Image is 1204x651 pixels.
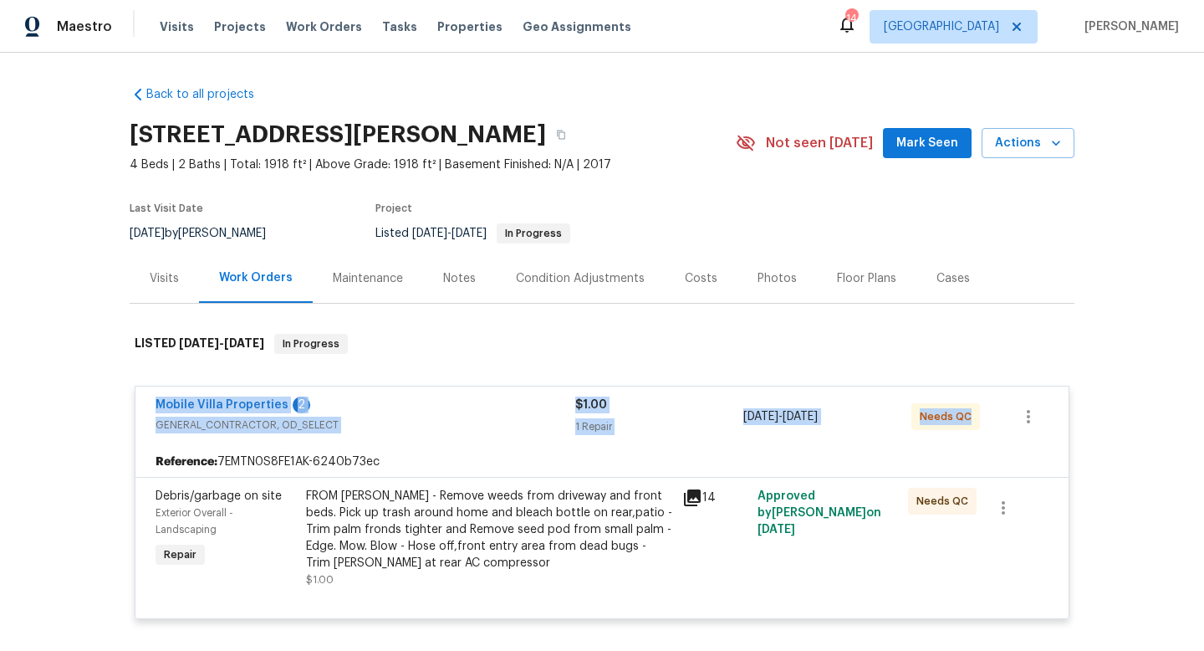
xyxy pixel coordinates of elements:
[498,228,569,238] span: In Progress
[743,408,818,425] span: -
[306,488,672,572] div: FROM [PERSON_NAME] - Remove weeds from driveway and front beds. Pick up trash around home and ble...
[130,223,286,243] div: by [PERSON_NAME]
[219,269,293,286] div: Work Orders
[783,411,818,423] span: [DATE]
[156,454,217,470] b: Reference:
[758,270,797,287] div: Photos
[936,270,970,287] div: Cases
[758,490,881,536] span: Approved by [PERSON_NAME] on
[130,86,290,103] a: Back to all projects
[179,337,219,349] span: [DATE]
[156,399,288,411] a: Mobile Villa Properties
[451,228,487,239] span: [DATE]
[682,488,747,508] div: 14
[293,397,310,413] div: 2
[130,228,165,239] span: [DATE]
[437,18,503,35] span: Properties
[57,18,112,35] span: Maestro
[685,270,717,287] div: Costs
[382,21,417,33] span: Tasks
[135,447,1069,477] div: 7EMTN0S8FE1AK-6240b73ec
[130,156,736,173] span: 4 Beds | 2 Baths | Total: 1918 ft² | Above Grade: 1918 ft² | Basement Finished: N/A | 2017
[412,228,487,239] span: -
[845,10,857,27] div: 14
[920,408,978,425] span: Needs QC
[306,575,334,585] span: $1.00
[982,128,1074,159] button: Actions
[412,228,447,239] span: [DATE]
[156,490,282,502] span: Debris/garbage on site
[995,133,1061,154] span: Actions
[286,18,362,35] span: Work Orders
[1078,18,1179,35] span: [PERSON_NAME]
[375,203,412,213] span: Project
[743,411,778,423] span: [DATE]
[516,270,645,287] div: Condition Adjustments
[160,18,194,35] span: Visits
[150,270,179,287] div: Visits
[224,337,264,349] span: [DATE]
[214,18,266,35] span: Projects
[333,270,403,287] div: Maintenance
[896,133,958,154] span: Mark Seen
[546,120,576,150] button: Copy Address
[884,18,999,35] span: [GEOGRAPHIC_DATA]
[758,524,795,536] span: [DATE]
[883,128,972,159] button: Mark Seen
[157,546,203,563] span: Repair
[766,135,873,151] span: Not seen [DATE]
[179,337,264,349] span: -
[837,270,896,287] div: Floor Plans
[135,334,264,354] h6: LISTED
[156,508,233,535] span: Exterior Overall - Landscaping
[130,126,546,143] h2: [STREET_ADDRESS][PERSON_NAME]
[443,270,476,287] div: Notes
[523,18,631,35] span: Geo Assignments
[575,418,743,435] div: 1 Repair
[130,317,1074,371] div: LISTED [DATE]-[DATE]In Progress
[130,203,203,213] span: Last Visit Date
[575,399,607,411] span: $1.00
[156,417,575,433] span: GENERAL_CONTRACTOR, OD_SELECT
[375,228,570,239] span: Listed
[916,493,975,510] span: Needs QC
[276,336,346,352] span: In Progress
